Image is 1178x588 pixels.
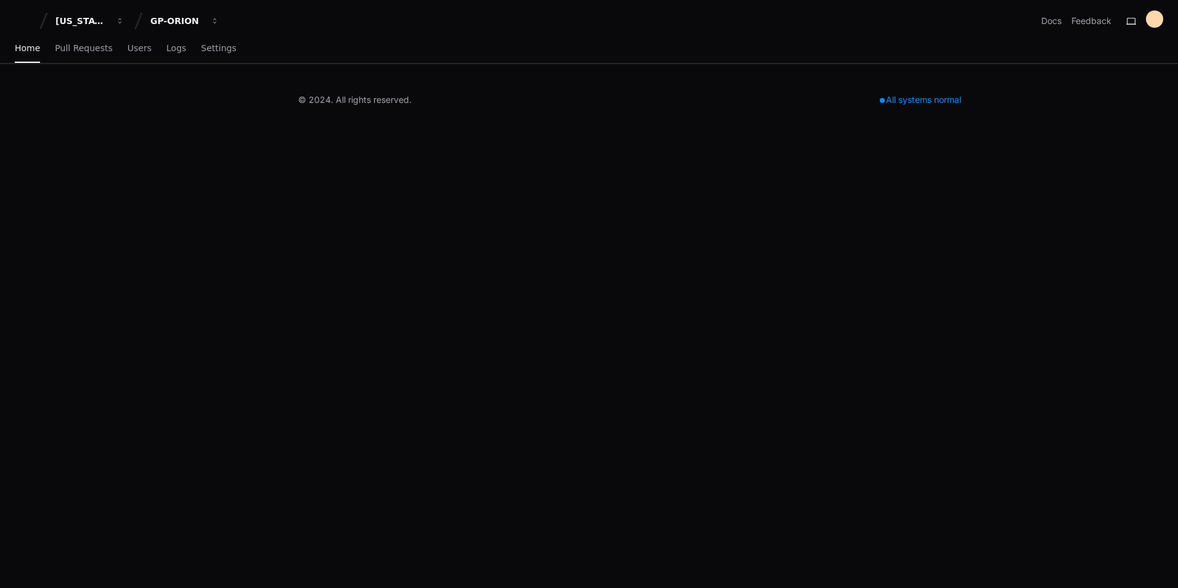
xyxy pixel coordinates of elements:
[1041,15,1062,27] a: Docs
[872,91,969,108] div: All systems normal
[145,10,224,32] button: GP-ORION
[55,35,112,63] a: Pull Requests
[51,10,129,32] button: [US_STATE] Pacific
[166,44,186,52] span: Logs
[201,35,236,63] a: Settings
[201,44,236,52] span: Settings
[128,44,152,52] span: Users
[298,94,412,106] div: © 2024. All rights reserved.
[15,35,40,63] a: Home
[55,44,112,52] span: Pull Requests
[1071,15,1111,27] button: Feedback
[166,35,186,63] a: Logs
[15,44,40,52] span: Home
[55,15,108,27] div: [US_STATE] Pacific
[150,15,203,27] div: GP-ORION
[128,35,152,63] a: Users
